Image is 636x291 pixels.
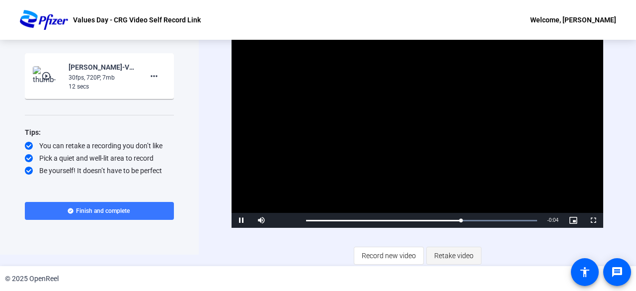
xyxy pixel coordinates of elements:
[33,66,62,86] img: thumb-nail
[76,207,130,215] span: Finish and complete
[579,266,591,278] mat-icon: accessibility
[306,220,537,221] div: Progress Bar
[583,213,603,228] button: Fullscreen
[611,266,623,278] mat-icon: message
[69,61,135,73] div: [PERSON_NAME]-Values Day - CRG Video Recordings-Values Day - CRG Video Self Record Link-175813621...
[232,213,251,228] button: Pause
[549,217,558,223] span: 0:04
[20,10,68,30] img: OpenReel logo
[25,166,174,176] div: Be yourself! It doesn’t have to be perfect
[362,246,416,265] span: Record new video
[25,202,174,220] button: Finish and complete
[530,14,616,26] div: Welcome, [PERSON_NAME]
[5,274,59,284] div: © 2025 OpenReel
[69,82,135,91] div: 12 secs
[434,246,474,265] span: Retake video
[547,217,549,223] span: -
[73,14,201,26] p: Values Day - CRG Video Self Record Link
[563,213,583,228] button: Picture-in-Picture
[25,141,174,151] div: You can retake a recording you don’t like
[25,153,174,163] div: Pick a quiet and well-lit area to record
[251,213,271,228] button: Mute
[354,247,424,265] button: Record new video
[426,247,481,265] button: Retake video
[232,18,603,228] div: Video Player
[25,126,174,138] div: Tips:
[148,70,160,82] mat-icon: more_horiz
[41,71,53,81] mat-icon: play_circle_outline
[69,73,135,82] div: 30fps, 720P, 7mb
